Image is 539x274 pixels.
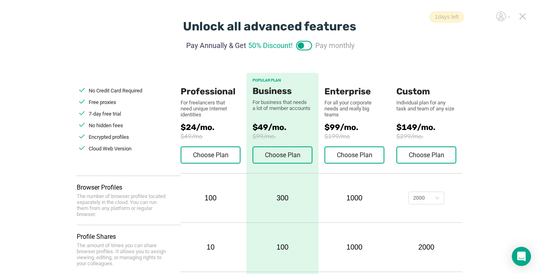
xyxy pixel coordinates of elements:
span: $49/mo. [253,122,312,132]
div: 2000 [413,192,425,204]
div: 10 [181,243,241,252]
div: Business [253,86,312,96]
span: Pay Annually & Get [186,40,246,51]
div: 2000 [396,243,456,252]
div: Individual plan for any task and team of any size [396,100,456,112]
span: No Credit Card Required [89,88,142,94]
span: $99/mo. [253,133,312,140]
div: Open Intercom Messenger [512,247,531,266]
div: 1000 [324,194,384,202]
div: 1000 [324,243,384,252]
span: 50% Discount! [248,40,293,51]
span: 7-day free trial [89,111,121,117]
div: Profile Shares [77,233,181,240]
div: 300 [247,174,318,222]
span: $99/mo. [324,122,396,132]
span: $149/mo. [396,122,462,132]
div: Professional [181,73,241,97]
div: For freelancers that need unique Internet identities [181,100,233,118]
div: The amount of times you can share browser profiles. It allows you to assign viewing, editing, or ... [77,242,169,266]
div: The number of browser profiles located separately in the cloud. You can run them from any platfor... [77,193,169,217]
div: 100 [181,194,241,202]
div: For all your corporate needs and really big teams [324,100,384,118]
div: For business that needs [253,99,312,105]
div: Browser Profiles [77,184,181,191]
div: Enterprise [324,73,384,97]
span: $24/mo. [181,122,247,132]
span: Cloud Web Version [89,146,131,152]
span: $299/mo. [396,133,462,140]
div: 100 [247,223,318,272]
div: Unlock all advanced features [183,19,356,34]
div: a lot of member accounts [253,105,312,111]
span: Encrypted profiles [89,134,129,140]
div: POPULAR PLAN [253,78,312,83]
span: Free proxies [89,99,116,105]
span: No hidden fees [89,122,123,128]
i: icon: down [435,196,440,201]
span: 1 days left [430,12,464,22]
button: Choose Plan [253,146,312,164]
button: Choose Plan [181,146,241,164]
button: Choose Plan [396,146,456,164]
div: Custom [396,73,456,97]
span: Pay monthly [315,40,355,51]
span: $49/mo [181,133,247,140]
span: $199/mo [324,133,396,140]
button: Choose Plan [324,146,384,164]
